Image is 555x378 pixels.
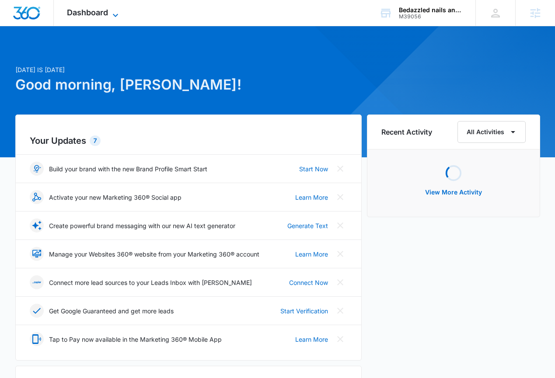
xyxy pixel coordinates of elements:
h6: Recent Activity [381,127,432,137]
button: Close [333,275,347,289]
span: Dashboard [67,8,108,17]
div: account id [399,14,463,20]
a: Start Now [299,164,328,173]
a: Connect Now [289,278,328,287]
p: Create powerful brand messaging with our new AI text generator [49,221,235,230]
a: Learn More [295,193,328,202]
a: Learn More [295,250,328,259]
button: Close [333,162,347,176]
h2: Your Updates [30,134,347,147]
a: Generate Text [287,221,328,230]
button: Close [333,247,347,261]
a: Start Verification [280,306,328,316]
button: View More Activity [416,182,491,203]
div: 7 [90,135,101,146]
p: Connect more lead sources to your Leads Inbox with [PERSON_NAME] [49,278,252,287]
button: Close [333,218,347,232]
p: Build your brand with the new Brand Profile Smart Start [49,164,207,173]
p: [DATE] is [DATE] [15,65,362,74]
button: All Activities [457,121,526,143]
div: account name [399,7,463,14]
p: Activate your new Marketing 360® Social app [49,193,182,202]
h1: Good morning, [PERSON_NAME]! [15,74,362,95]
button: Close [333,304,347,318]
p: Manage your Websites 360® website from your Marketing 360® account [49,250,259,259]
a: Learn More [295,335,328,344]
button: Close [333,190,347,204]
p: Get Google Guaranteed and get more leads [49,306,174,316]
p: Tap to Pay now available in the Marketing 360® Mobile App [49,335,222,344]
button: Close [333,332,347,346]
